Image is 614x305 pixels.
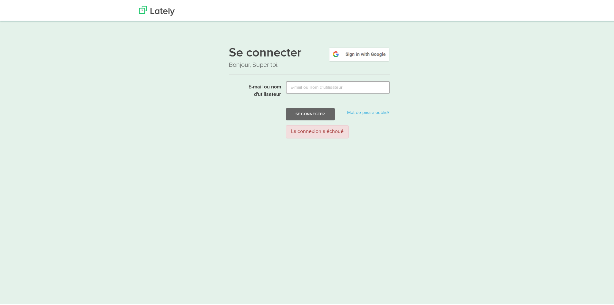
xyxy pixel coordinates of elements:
font: E-mail ou nom d'utilisateur [249,83,281,96]
button: Se connecter [286,107,335,119]
img: google-signin.png [328,46,390,60]
font: Se connecter [229,46,301,58]
font: Bonjour, Super toi. [229,60,278,67]
a: Mot de passe oublié? [347,109,389,114]
font: La connexion a échoué [291,128,344,133]
img: Dernièrement [139,5,175,15]
font: Se connecter [296,111,325,115]
input: E-mail ou nom d'utilisateur [286,80,390,92]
